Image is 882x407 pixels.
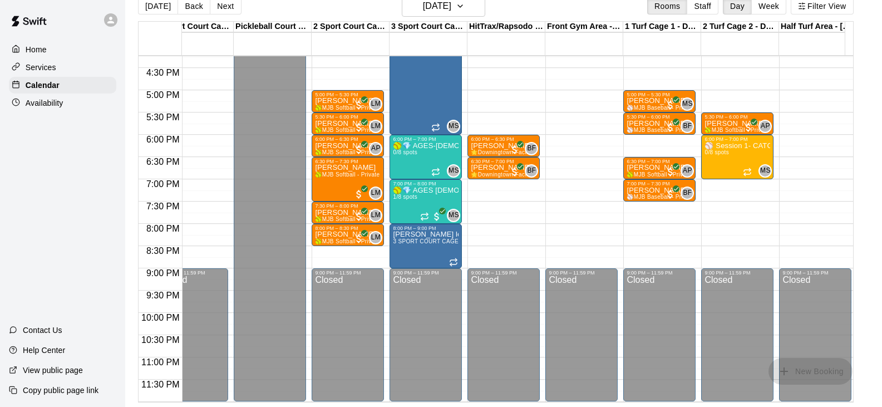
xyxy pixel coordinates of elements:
[26,44,47,55] p: Home
[390,22,467,32] div: 3 Sport Court Cage 3 - DOWNINGTOWN
[315,225,361,231] div: 8:00 PM – 8:30 PM
[623,157,696,179] div: 6:30 PM – 7:00 PM: Robin Zitelli
[768,366,853,375] span: You don't have the permission to add bookings
[743,122,754,133] span: All customers have paid
[369,97,382,111] div: Leise' Ann McCubbin
[315,159,361,164] div: 6:30 PM – 7:30 PM
[144,179,183,189] span: 7:00 PM
[779,22,857,32] div: Half Turf Area - [GEOGRAPHIC_DATA]
[139,313,182,322] span: 10:00 PM
[665,166,676,178] span: All customers have paid
[451,164,460,178] span: Michelle Sawka (Instructor / Owner / Operator)
[315,216,536,222] span: 🥎MJB Softball - Private Lesson - 30 Minute - [GEOGRAPHIC_DATA] LOCATION🥎
[471,136,516,142] div: 6:00 PM – 6:30 PM
[144,202,183,211] span: 7:30 PM
[390,179,462,224] div: 7:00 PM – 8:00 PM: 🥎💎 AGES 12+ Diamond Drop-ins Softball--weekly hitting Clinic💎🥎 (Copy)
[159,270,208,276] div: 9:00 PM – 11:59 PM
[431,211,442,222] span: All customers have paid
[312,224,384,246] div: 8:00 PM – 8:30 PM: Cecilia Armstrong
[393,181,438,187] div: 7:00 PM – 8:00 PM
[144,224,183,233] span: 8:00 PM
[156,22,234,32] div: 1 Sport Court Cage 1 - DOWNINGTOWN
[369,120,382,133] div: Leise' Ann McCubbin
[139,357,182,367] span: 11:00 PM
[393,276,459,400] div: Closed
[761,121,770,132] span: AP
[471,159,516,164] div: 6:30 PM – 7:00 PM
[315,276,381,400] div: Closed
[371,232,381,243] span: LM
[685,120,694,133] span: Brandon Flythe
[369,231,382,244] div: Leise' Ann McCubbin
[312,202,384,224] div: 7:30 PM – 8:00 PM: Addison Sahagian
[627,194,851,200] span: ⚾️MJB Baseball - Private Lesson - 30 Minute - [GEOGRAPHIC_DATA] LOCATION⚾️
[529,164,538,178] span: Brandon Flythe
[144,291,183,300] span: 9:30 PM
[549,270,597,276] div: 9:00 PM – 11:59 PM
[144,68,183,77] span: 4:30 PM
[471,270,519,276] div: 9:00 PM – 11:59 PM
[683,188,692,199] span: BF
[393,136,438,142] div: 6:00 PM – 7:00 PM
[9,41,116,58] div: Home
[312,157,384,202] div: 6:30 PM – 7:30 PM: Kaelyn Erb
[527,165,536,176] span: BF
[682,99,693,110] span: MS
[758,120,772,133] div: Alexa Peterson
[779,268,851,401] div: 9:00 PM – 11:59 PM: Closed
[623,112,696,135] div: 5:30 PM – 6:00 PM: Larry Focht
[451,120,460,133] span: Michelle Sawka (Instructor / Owner / Operator)
[315,105,536,111] span: 🥎MJB Softball - Private Lesson - 30 Minute - [GEOGRAPHIC_DATA] LOCATION🥎
[315,92,361,97] div: 5:00 PM – 5:30 PM
[701,268,773,401] div: 9:00 PM – 11:59 PM: Closed
[371,188,381,199] span: LM
[144,135,183,144] span: 6:00 PM
[431,123,440,132] span: Recurring event
[683,165,692,176] span: AP
[704,136,750,142] div: 6:00 PM – 7:00 PM
[139,380,182,389] span: 11:30 PM
[393,270,441,276] div: 9:00 PM – 11:59 PM
[371,210,381,221] span: LM
[315,238,536,244] span: 🥎MJB Softball - Private Lesson - 30 Minute - [GEOGRAPHIC_DATA] LOCATION🥎
[758,164,772,178] div: Matt Smith
[312,90,384,112] div: 5:00 PM – 5:30 PM: Michelle McGinn
[449,165,459,176] span: MS
[353,189,364,200] span: All customers have paid
[369,142,382,155] div: Alexa Peterson
[393,194,417,200] span: 1/8 spots filled
[353,122,364,133] span: All customers have paid
[312,22,390,32] div: 2 Sport Court Cage 2 - DOWNINGTOWN
[681,97,694,111] div: Matt Smith
[525,164,538,178] div: Brandon Flythe
[373,120,382,133] span: Leise' Ann McCubbin
[529,142,538,155] span: Brandon Flythe
[627,270,675,276] div: 9:00 PM – 11:59 PM
[144,157,183,166] span: 6:30 PM
[471,171,839,178] span: 🌟Downingtown Facility - Junior Champions Private Lessons for Younger Players! Private Lessons in ...
[627,159,672,164] div: 6:30 PM – 7:00 PM
[156,268,228,401] div: 9:00 PM – 11:59 PM: Closed
[393,225,438,231] div: 8:00 PM – 9:00 PM
[9,77,116,94] a: Calendar
[623,22,701,32] div: 1 Turf Cage 1 - DOWNINGTOWN
[373,209,382,222] span: Leise' Ann McCubbin
[685,164,694,178] span: Alexa Peterson
[26,97,63,109] p: Availability
[681,187,694,200] div: Brandon Flythe
[26,62,56,73] p: Services
[315,136,361,142] div: 6:00 PM – 6:30 PM
[420,212,429,221] span: Recurring event
[353,144,364,155] span: All customers have paid
[704,114,750,120] div: 5:30 PM – 6:00 PM
[390,268,462,401] div: 9:00 PM – 11:59 PM: Closed
[26,80,60,91] p: Calendar
[23,385,98,396] p: Copy public page link
[447,209,460,222] div: Michelle Sawka (Instructor / Owner / Operator)
[683,121,692,132] span: BF
[665,189,676,200] span: All customers have paid
[353,211,364,222] span: All customers have paid
[627,276,692,400] div: Closed
[312,112,384,135] div: 5:30 PM – 6:00 PM: Morgan Van Riper
[447,120,460,133] div: Michelle Sawka (Instructor / Owner / Operator)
